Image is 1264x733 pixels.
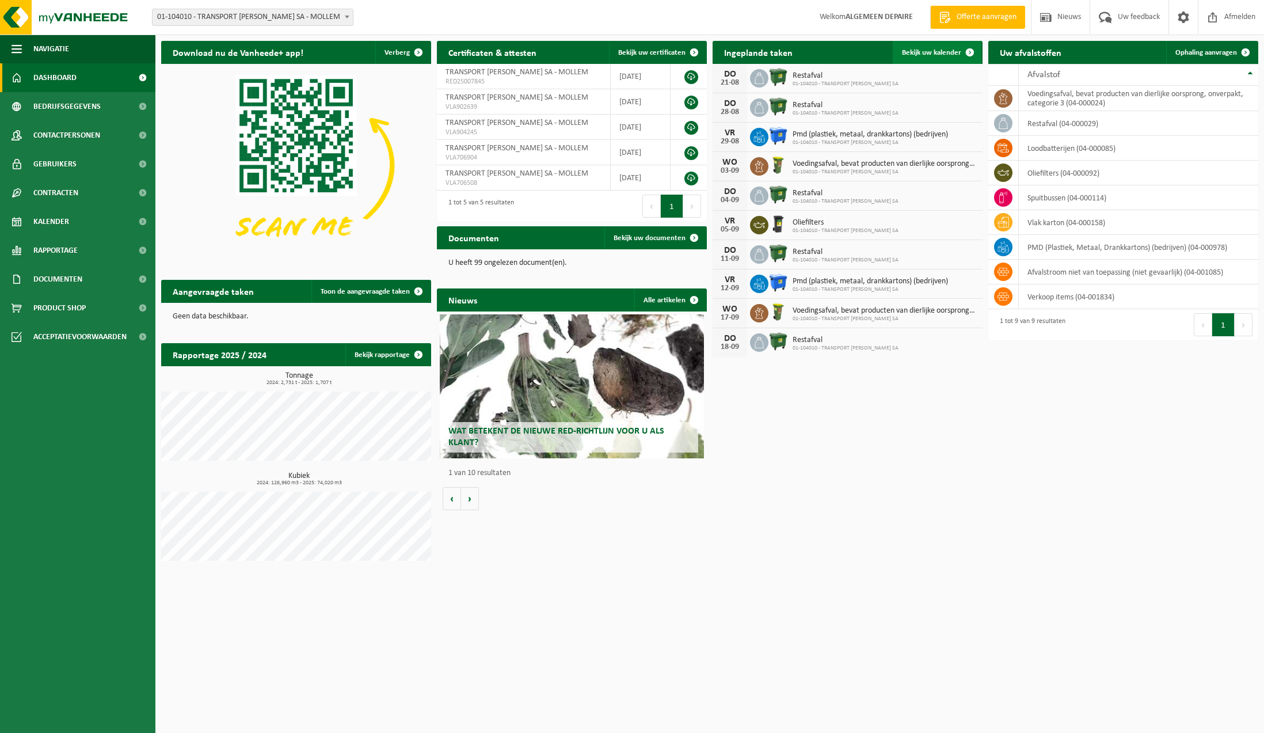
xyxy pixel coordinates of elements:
span: Acceptatievoorwaarden [33,322,127,351]
img: WB-0060-HPE-GN-50 [768,302,788,322]
div: 18-09 [718,343,741,351]
span: VLA706904 [446,153,601,162]
span: 01-104010 - TRANSPORT [PERSON_NAME] SA [793,316,977,322]
span: 01-104010 - TRANSPORT [PERSON_NAME] SA [793,227,898,234]
div: DO [718,70,741,79]
span: TRANSPORT [PERSON_NAME] SA - MOLLEM [446,68,588,77]
span: 01-104010 - TRANSPORT MARCEL DEPAIRE SA - MOLLEM [153,9,353,25]
span: Navigatie [33,35,69,63]
span: Bekijk uw kalender [902,49,961,56]
p: Geen data beschikbaar. [173,313,420,321]
h2: Nieuws [437,288,489,311]
span: Toon de aangevraagde taken [321,288,410,295]
span: VLA904245 [446,128,601,137]
span: Rapportage [33,236,78,265]
td: [DATE] [611,140,670,165]
span: 01-104010 - TRANSPORT [PERSON_NAME] SA [793,345,898,352]
a: Toon de aangevraagde taken [311,280,430,303]
span: Contracten [33,178,78,207]
a: Offerte aanvragen [930,6,1025,29]
img: WB-1100-HPE-BE-01 [768,126,788,146]
div: DO [718,99,741,108]
span: Pmd (plastiek, metaal, drankkartons) (bedrijven) [793,130,948,139]
div: 1 tot 5 van 5 resultaten [443,193,514,219]
div: DO [718,246,741,255]
div: 11-09 [718,255,741,263]
td: [DATE] [611,165,670,191]
span: Restafval [793,336,898,345]
a: Ophaling aanvragen [1166,41,1257,64]
div: 12-09 [718,284,741,293]
h2: Documenten [437,226,511,249]
img: WB-1100-HPE-GN-01 [768,97,788,116]
h2: Certificaten & attesten [437,41,548,63]
span: Dashboard [33,63,77,92]
span: Restafval [793,71,898,81]
div: 03-09 [718,167,741,175]
img: WB-1100-HPE-BE-01 [768,273,788,293]
button: 1 [661,195,683,218]
strong: ALGEMEEN DEPAIRE [846,13,913,21]
div: 04-09 [718,196,741,204]
span: 01-104010 - TRANSPORT MARCEL DEPAIRE SA - MOLLEM [152,9,353,26]
a: Bekijk uw certificaten [609,41,706,64]
span: TRANSPORT [PERSON_NAME] SA - MOLLEM [446,169,588,178]
td: oliefilters (04-000092) [1019,161,1258,185]
td: afvalstroom niet van toepassing (niet gevaarlijk) (04-001085) [1019,260,1258,284]
img: WB-0060-HPE-GN-50 [768,155,788,175]
a: Alle artikelen [634,288,706,312]
span: 01-104010 - TRANSPORT [PERSON_NAME] SA [793,169,977,176]
a: Bekijk uw kalender [893,41,981,64]
span: RED25007845 [446,77,601,86]
td: vlak karton (04-000158) [1019,210,1258,235]
div: 28-08 [718,108,741,116]
span: Oliefilters [793,218,898,227]
span: TRANSPORT [PERSON_NAME] SA - MOLLEM [446,144,588,153]
span: TRANSPORT [PERSON_NAME] SA - MOLLEM [446,119,588,127]
div: 17-09 [718,314,741,322]
button: Vorige [443,487,461,510]
div: VR [718,217,741,226]
td: [DATE] [611,64,670,89]
span: Bedrijfsgegevens [33,92,101,121]
h2: Ingeplande taken [713,41,804,63]
td: voedingsafval, bevat producten van dierlijke oorsprong, onverpakt, categorie 3 (04-000024) [1019,86,1258,111]
img: WB-1100-HPE-GN-01 [768,332,788,351]
h2: Aangevraagde taken [161,280,265,302]
span: Bekijk uw documenten [614,234,686,242]
a: Bekijk uw documenten [604,226,706,249]
button: Previous [642,195,661,218]
span: Restafval [793,101,898,110]
h2: Uw afvalstoffen [988,41,1073,63]
div: WO [718,305,741,314]
span: VLA902639 [446,102,601,112]
span: 2024: 2,731 t - 2025: 1,707 t [167,380,431,386]
p: 1 van 10 resultaten [448,469,701,477]
img: Download de VHEPlus App [161,64,431,267]
span: Gebruikers [33,150,77,178]
button: Verberg [375,41,430,64]
span: Bekijk uw certificaten [618,49,686,56]
td: restafval (04-000029) [1019,111,1258,136]
h2: Download nu de Vanheede+ app! [161,41,315,63]
span: 01-104010 - TRANSPORT [PERSON_NAME] SA [793,139,948,146]
a: Wat betekent de nieuwe RED-richtlijn voor u als klant? [440,314,705,458]
span: Ophaling aanvragen [1175,49,1237,56]
img: WB-1100-HPE-GN-01 [768,244,788,263]
button: Volgende [461,487,479,510]
h3: Kubiek [167,472,431,486]
a: Bekijk rapportage [345,343,430,366]
span: Product Shop [33,294,86,322]
span: Pmd (plastiek, metaal, drankkartons) (bedrijven) [793,277,948,286]
div: 05-09 [718,226,741,234]
span: VLA706508 [446,178,601,188]
div: VR [718,275,741,284]
span: TRANSPORT [PERSON_NAME] SA - MOLLEM [446,93,588,102]
p: U heeft 99 ongelezen document(en). [448,259,695,267]
div: VR [718,128,741,138]
span: Restafval [793,189,898,198]
span: Verberg [384,49,410,56]
div: 1 tot 9 van 9 resultaten [994,312,1065,337]
span: 01-104010 - TRANSPORT [PERSON_NAME] SA [793,257,898,264]
span: 01-104010 - TRANSPORT [PERSON_NAME] SA [793,81,898,88]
